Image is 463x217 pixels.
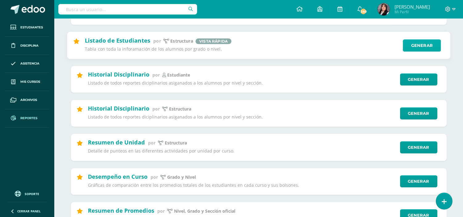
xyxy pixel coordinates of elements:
[17,209,41,213] span: Cerrar panel
[153,106,160,112] span: por
[400,73,437,86] a: Generar
[88,80,396,86] p: Listado de todos reportes diciplinarios asiganados a los alumnos por nivel y sección.
[151,174,158,180] span: por
[400,175,437,187] a: Generar
[20,98,37,102] span: Archivos
[88,148,396,154] p: Detalle de punteos en las diferentes actividades por unidad por curso.
[88,182,396,188] p: Gráficas de comparación entre los promedios totales de los estudiantes en cada curso y sus bolsones.
[88,207,155,214] h2: Resumen de Promedios
[400,107,437,119] a: Generar
[167,174,196,180] p: Grado y Nivel
[58,4,197,15] input: Busca un usuario...
[5,91,49,109] a: Archivos
[403,39,441,52] a: Generar
[174,208,236,214] p: Nivel, Grado y Sección oficial
[25,192,39,196] span: Soporte
[148,140,156,146] span: por
[20,25,43,30] span: Estudiantes
[195,38,231,44] span: Vista rápida
[85,36,150,44] h2: Listado de Estudiantes
[5,37,49,55] a: Disciplina
[5,73,49,91] a: Mis cursos
[88,71,150,78] h2: Historial Disciplinario
[170,38,193,44] p: Estructura
[395,4,430,10] span: [PERSON_NAME]
[7,189,47,198] a: Soporte
[20,79,40,84] span: Mis cursos
[5,55,49,73] a: Asistencia
[88,139,145,146] h2: Resumen de Unidad
[167,72,190,78] p: estudiante
[88,173,148,180] h2: Desempeño en Curso
[20,43,39,48] span: Disciplina
[378,3,390,15] img: 3b45a564b887a0ac9b77d6386e5289b3.png
[360,8,367,15] span: 340
[158,208,165,214] span: por
[5,109,49,127] a: Reportes
[400,141,437,153] a: Generar
[88,105,150,112] h2: Historial Disciplinario
[153,38,161,44] span: por
[395,9,430,15] span: Mi Perfil
[20,116,37,121] span: Reportes
[169,106,192,112] p: Estructura
[5,19,49,37] a: Estudiantes
[20,61,39,66] span: Asistencia
[88,114,396,120] p: Listado de todos reportes diciplinarios asiganados a los alumnos por nivel y sección.
[165,140,187,146] p: Estructura
[85,46,399,52] p: Tabla con toda la inforamación de los alumnos por grado o nivel.
[153,72,160,78] span: por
